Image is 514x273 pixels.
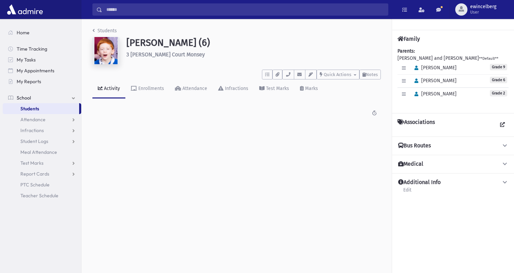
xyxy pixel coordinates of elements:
[3,103,79,114] a: Students
[470,4,496,10] span: ewincelberg
[366,72,378,77] span: Notes
[397,48,415,54] b: Parents:
[17,57,36,63] span: My Tasks
[3,125,81,136] a: Infractions
[3,54,81,65] a: My Tasks
[20,116,46,123] span: Attendance
[17,95,31,101] span: School
[125,79,170,98] a: Enrollments
[20,160,43,166] span: Test Marks
[3,136,81,147] a: Student Logs
[20,106,39,112] span: Students
[470,10,496,15] span: User
[254,79,295,98] a: Test Marks
[398,179,441,186] h4: Additional Info
[359,70,381,79] button: Notes
[3,27,81,38] a: Home
[317,70,359,79] button: Quick Actions
[137,86,164,91] div: Enrollments
[17,30,30,36] span: Home
[170,79,213,98] a: Attendance
[397,179,509,186] button: Additional Info
[3,43,81,54] a: Time Tracking
[490,77,507,83] span: Grade 6
[20,182,50,188] span: PTC Schedule
[3,76,81,87] a: My Reports
[20,171,49,177] span: Report Cards
[20,138,48,144] span: Student Logs
[403,186,412,198] a: Edit
[411,78,457,84] span: [PERSON_NAME]
[490,90,507,96] span: Grade 2
[3,168,81,179] a: Report Cards
[224,86,248,91] div: Infractions
[20,193,58,199] span: Teacher Schedule
[126,37,381,49] h1: [PERSON_NAME] (6)
[213,79,254,98] a: Infractions
[17,46,47,52] span: Time Tracking
[324,72,351,77] span: Quick Actions
[17,68,54,74] span: My Appointments
[92,27,117,37] nav: breadcrumb
[103,86,120,91] div: Activity
[397,119,435,131] h4: Associations
[411,91,457,97] span: [PERSON_NAME]
[3,114,81,125] a: Attendance
[398,142,431,149] h4: Bus Routes
[397,48,509,108] div: [PERSON_NAME] and [PERSON_NAME]
[398,161,423,168] h4: Medical
[3,92,81,103] a: School
[496,119,509,131] a: View all Associations
[265,86,289,91] div: Test Marks
[3,147,81,158] a: Meal Attendance
[490,64,507,70] span: Grade 9
[5,3,45,16] img: AdmirePro
[397,142,509,149] button: Bus Routes
[3,65,81,76] a: My Appointments
[3,190,81,201] a: Teacher Schedule
[3,158,81,168] a: Test Marks
[397,161,509,168] button: Medical
[3,179,81,190] a: PTC Schedule
[295,79,323,98] a: Marks
[304,86,318,91] div: Marks
[20,149,57,155] span: Meal Attendance
[126,51,381,58] h6: 3 [PERSON_NAME] Court Monsey
[397,36,420,42] h4: Family
[92,28,117,34] a: Students
[20,127,44,133] span: Infractions
[92,79,125,98] a: Activity
[181,86,207,91] div: Attendance
[17,78,41,85] span: My Reports
[411,65,457,71] span: [PERSON_NAME]
[102,3,388,16] input: Search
